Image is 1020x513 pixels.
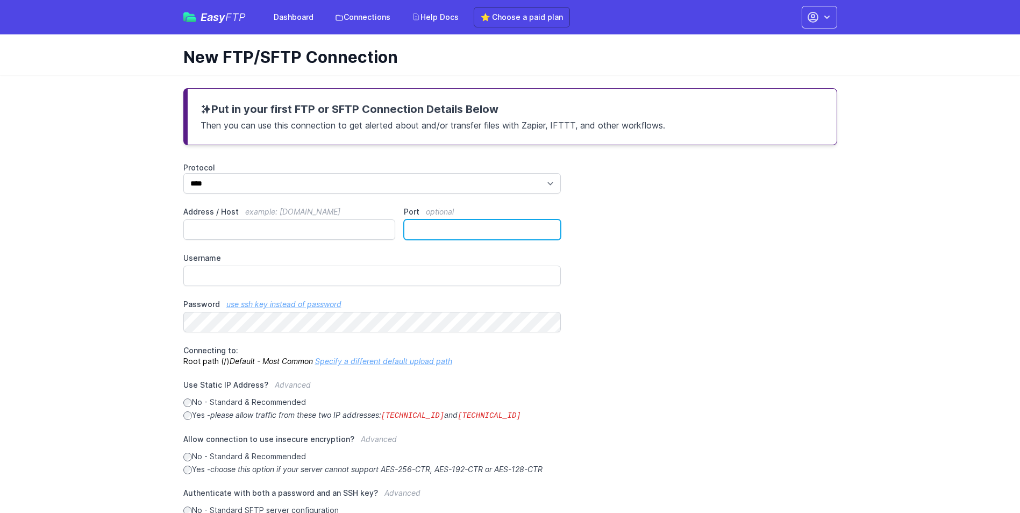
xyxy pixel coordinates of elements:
i: choose this option if your server cannot support AES-256-CTR, AES-192-CTR or AES-128-CTR [210,465,543,474]
code: [TECHNICAL_ID] [381,411,445,420]
label: No - Standard & Recommended [183,451,561,462]
p: Root path (/) [183,345,561,367]
span: FTP [225,11,246,24]
label: Password [183,299,561,310]
a: Help Docs [405,8,465,27]
i: Default - Most Common [230,357,313,366]
input: Yes -please allow traffic from these two IP addresses:[TECHNICAL_ID]and[TECHNICAL_ID] [183,411,192,420]
label: Address / Host [183,206,396,217]
span: optional [426,207,454,216]
img: easyftp_logo.png [183,12,196,22]
label: Port [404,206,561,217]
span: example: [DOMAIN_NAME] [245,207,340,216]
label: Yes - [183,410,561,421]
label: Allow connection to use insecure encryption? [183,434,561,451]
h1: New FTP/SFTP Connection [183,47,829,67]
label: Authenticate with both a password and an SSH key? [183,488,561,505]
label: Protocol [183,162,561,173]
span: Advanced [361,434,397,444]
i: please allow traffic from these two IP addresses: and [210,410,521,419]
a: Specify a different default upload path [315,357,452,366]
input: No - Standard & Recommended [183,453,192,461]
a: ⭐ Choose a paid plan [474,7,570,27]
a: Dashboard [267,8,320,27]
span: Advanced [275,380,311,389]
input: Yes -choose this option if your server cannot support AES-256-CTR, AES-192-CTR or AES-128-CTR [183,466,192,474]
a: use ssh key instead of password [226,300,341,309]
label: Use Static IP Address? [183,380,561,397]
input: No - Standard & Recommended [183,398,192,407]
code: [TECHNICAL_ID] [458,411,521,420]
label: Yes - [183,464,561,475]
span: Advanced [384,488,420,497]
a: EasyFTP [183,12,246,23]
span: Connecting to: [183,346,238,355]
h3: Put in your first FTP or SFTP Connection Details Below [201,102,824,117]
span: Easy [201,12,246,23]
label: No - Standard & Recommended [183,397,561,408]
iframe: Drift Widget Chat Controller [966,459,1007,500]
a: Connections [329,8,397,27]
label: Username [183,253,561,263]
p: Then you can use this connection to get alerted about and/or transfer files with Zapier, IFTTT, a... [201,117,824,132]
